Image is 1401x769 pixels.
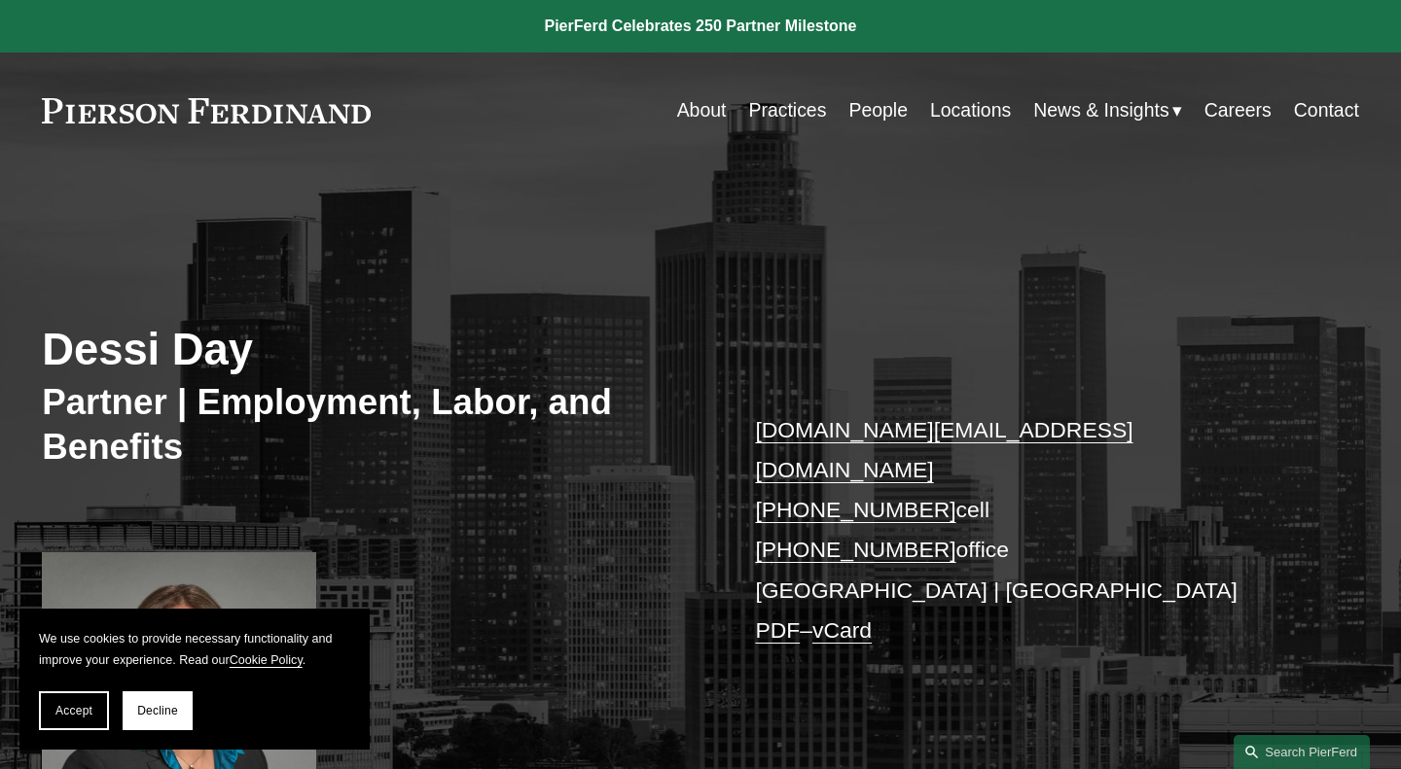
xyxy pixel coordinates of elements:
[42,380,700,469] h3: Partner | Employment, Labor, and Benefits
[230,653,303,667] a: Cookie Policy
[930,91,1011,129] a: Locations
[748,91,826,129] a: Practices
[755,410,1304,650] p: cell office [GEOGRAPHIC_DATA] | [GEOGRAPHIC_DATA] –
[39,628,350,672] p: We use cookies to provide necessary functionality and improve your experience. Read our .
[848,91,908,129] a: People
[755,417,1132,482] a: [DOMAIN_NAME][EMAIL_ADDRESS][DOMAIN_NAME]
[1204,91,1272,129] a: Careers
[755,617,800,643] a: PDF
[677,91,727,129] a: About
[755,497,955,522] a: [PHONE_NUMBER]
[123,691,193,730] button: Decline
[137,704,178,717] span: Decline
[1033,93,1168,127] span: News & Insights
[1294,91,1359,129] a: Contact
[755,537,955,562] a: [PHONE_NUMBER]
[55,704,92,717] span: Accept
[1234,735,1370,769] a: Search this site
[42,324,700,377] h2: Dessi Day
[19,609,370,750] section: Cookie banner
[812,617,872,643] a: vCard
[1033,91,1181,129] a: folder dropdown
[39,691,109,730] button: Accept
